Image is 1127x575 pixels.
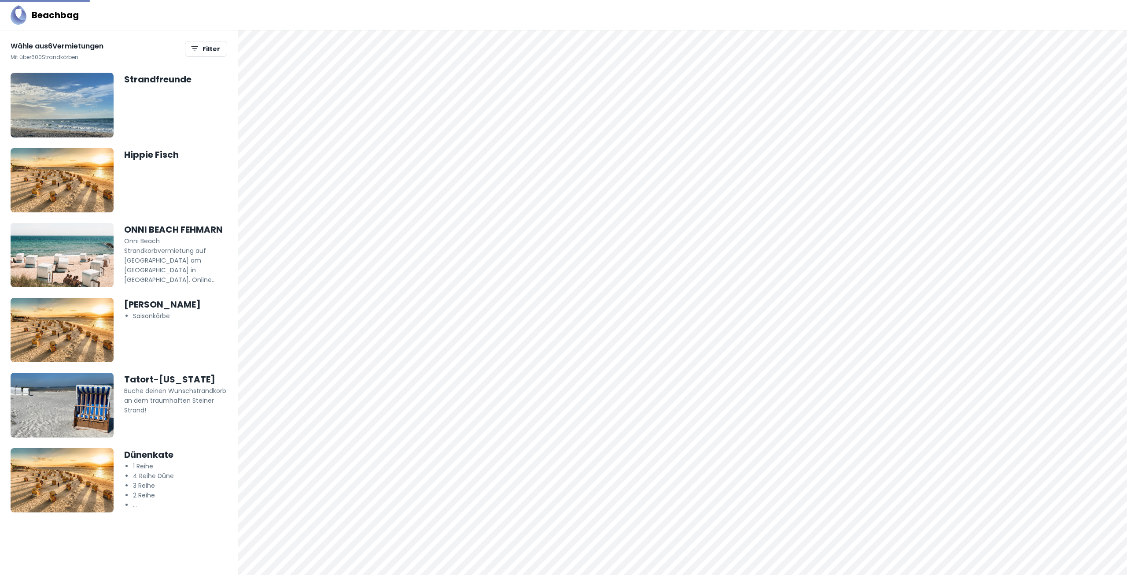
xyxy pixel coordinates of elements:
[11,448,114,512] img: banner-fallback.jpg
[11,148,227,212] a: Hippie Fisch
[32,8,79,22] h5: Beachbag
[11,73,227,137] a: Strandfreunde
[133,461,227,471] li: 1 Reihe
[124,448,227,461] h5: Dünenkate
[11,223,227,287] a: ONNI BEACH FEHMARNOnni Beach Strandkorbvermietung auf [GEOGRAPHIC_DATA] am [GEOGRAPHIC_DATA] in [...
[124,373,227,386] h5: Tatort-[US_STATE]
[133,311,227,321] li: Saisonkörbe
[11,298,114,362] img: banner-fallback.jpg
[11,373,227,437] a: Tatort-[US_STATE]Buche deinen Wunschstrandkorb an dem traumhaften Steiner Strand!
[124,148,227,161] h5: Hippie Fisch
[11,53,78,61] span: Mit über 600 Strandkörben
[11,223,114,287] img: Onni-Beach-TSF-BG-2023.jpg
[11,73,114,137] img: 718CF380-8D14-4D8C-81CD-4CA927949CA2_1_105_c.jpeg
[133,490,227,500] li: 2 Reihe
[124,386,227,415] p: Buche deinen Wunschstrandkorb an dem traumhaften Steiner Strand!
[124,73,227,86] h5: Strandfreunde
[11,5,79,25] a: BeachbagBeachbag
[133,500,227,510] li: ...
[124,223,227,236] h5: ONNI BEACH FEHMARN
[11,448,227,512] a: Dünenkate1 Reihe4 Reihe Düne3 Reihe2 Reihe...
[11,298,227,362] a: [PERSON_NAME]Saisonkörbe
[11,41,103,52] h6: Wähle aus 6 Vermietungen
[11,5,26,25] img: Beachbag
[11,373,114,437] img: tatort-hawaii-strandk%C3%83%C2%B6rbe-5.jpg
[133,481,227,490] li: 3 Reihe
[133,471,227,481] li: 4 Reihe Düne
[11,148,114,212] img: banner-fallback.jpg
[124,298,227,311] h5: [PERSON_NAME]
[185,41,227,57] button: Bald verfügbar
[124,236,227,285] p: Onni Beach Strandkorbvermietung auf [GEOGRAPHIC_DATA] am [GEOGRAPHIC_DATA] in [GEOGRAPHIC_DATA]. ...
